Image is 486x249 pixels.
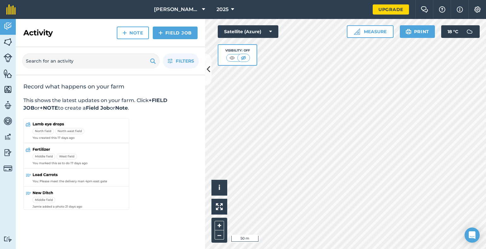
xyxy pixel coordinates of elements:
img: svg+xml;base64,PD94bWwgdmVyc2lvbj0iMS4wIiBlbmNvZGluZz0idXRmLTgiPz4KPCEtLSBHZW5lcmF0b3I6IEFkb2JlIE... [3,132,12,142]
img: svg+xml;base64,PD94bWwgdmVyc2lvbj0iMS4wIiBlbmNvZGluZz0idXRmLTgiPz4KPCEtLSBHZW5lcmF0b3I6IEFkb2JlIE... [463,25,476,38]
button: – [215,230,224,240]
button: + [215,221,224,230]
button: Satellite (Azure) [218,25,278,38]
img: svg+xml;base64,PHN2ZyB4bWxucz0iaHR0cDovL3d3dy53My5vcmcvMjAwMC9zdmciIHdpZHRoPSIxNCIgaGVpZ2h0PSIyNC... [158,29,163,37]
img: Ruler icon [354,28,360,35]
button: Measure [347,25,394,38]
img: svg+xml;base64,PD94bWwgdmVyc2lvbj0iMS4wIiBlbmNvZGluZz0idXRmLTgiPz4KPCEtLSBHZW5lcmF0b3I6IEFkb2JlIE... [3,164,12,173]
img: svg+xml;base64,PD94bWwgdmVyc2lvbj0iMS4wIiBlbmNvZGluZz0idXRmLTgiPz4KPCEtLSBHZW5lcmF0b3I6IEFkb2JlIE... [3,21,12,31]
img: svg+xml;base64,PHN2ZyB4bWxucz0iaHR0cDovL3d3dy53My5vcmcvMjAwMC9zdmciIHdpZHRoPSI1MCIgaGVpZ2h0PSI0MC... [240,55,247,61]
h2: Record what happens on your farm [23,83,198,90]
span: 18 ° C [447,25,458,38]
span: [PERSON_NAME] Farm [154,6,199,13]
img: Two speech bubbles overlapping with the left bubble in the forefront [421,6,428,13]
img: svg+xml;base64,PHN2ZyB4bWxucz0iaHR0cDovL3d3dy53My5vcmcvMjAwMC9zdmciIHdpZHRoPSI1NiIgaGVpZ2h0PSI2MC... [3,37,12,47]
button: Print [400,25,435,38]
strong: Field Job [86,105,110,111]
a: Field Job [153,27,198,39]
span: i [218,184,220,191]
img: A cog icon [474,6,481,13]
img: svg+xml;base64,PD94bWwgdmVyc2lvbj0iMS4wIiBlbmNvZGluZz0idXRmLTgiPz4KPCEtLSBHZW5lcmF0b3I6IEFkb2JlIE... [3,116,12,126]
img: svg+xml;base64,PHN2ZyB4bWxucz0iaHR0cDovL3d3dy53My5vcmcvMjAwMC9zdmciIHdpZHRoPSIxNCIgaGVpZ2h0PSIyNC... [122,29,127,37]
img: fieldmargin Logo [6,4,16,15]
input: Search for an activity [22,53,160,69]
img: svg+xml;base64,PHN2ZyB4bWxucz0iaHR0cDovL3d3dy53My5vcmcvMjAwMC9zdmciIHdpZHRoPSIxOSIgaGVpZ2h0PSIyNC... [406,28,412,35]
strong: Note [115,105,128,111]
span: Filters [176,58,194,64]
img: svg+xml;base64,PD94bWwgdmVyc2lvbj0iMS4wIiBlbmNvZGluZz0idXRmLTgiPz4KPCEtLSBHZW5lcmF0b3I6IEFkb2JlIE... [3,236,12,242]
span: 2025 [216,6,228,13]
p: This shows the latest updates on your farm. Click or to create a or . [23,97,198,112]
h2: Activity [23,28,53,38]
strong: +NOTE [40,105,58,111]
img: svg+xml;base64,PD94bWwgdmVyc2lvbj0iMS4wIiBlbmNvZGluZz0idXRmLTgiPz4KPCEtLSBHZW5lcmF0b3I6IEFkb2JlIE... [3,100,12,110]
div: Open Intercom Messenger [465,228,480,243]
button: i [211,180,227,196]
img: svg+xml;base64,PD94bWwgdmVyc2lvbj0iMS4wIiBlbmNvZGluZz0idXRmLTgiPz4KPCEtLSBHZW5lcmF0b3I6IEFkb2JlIE... [3,148,12,157]
img: svg+xml;base64,PD94bWwgdmVyc2lvbj0iMS4wIiBlbmNvZGluZz0idXRmLTgiPz4KPCEtLSBHZW5lcmF0b3I6IEFkb2JlIE... [3,53,12,62]
img: svg+xml;base64,PHN2ZyB4bWxucz0iaHR0cDovL3d3dy53My5vcmcvMjAwMC9zdmciIHdpZHRoPSIxOSIgaGVpZ2h0PSIyNC... [150,57,156,65]
button: 18 °C [441,25,480,38]
button: Filters [163,53,199,69]
img: svg+xml;base64,PHN2ZyB4bWxucz0iaHR0cDovL3d3dy53My5vcmcvMjAwMC9zdmciIHdpZHRoPSI1NiIgaGVpZ2h0PSI2MC... [3,69,12,78]
img: svg+xml;base64,PHN2ZyB4bWxucz0iaHR0cDovL3d3dy53My5vcmcvMjAwMC9zdmciIHdpZHRoPSI1NiIgaGVpZ2h0PSI2MC... [3,85,12,94]
a: Note [117,27,149,39]
div: Visibility: Off [225,48,250,53]
a: Upgrade [373,4,409,15]
img: A question mark icon [438,6,446,13]
img: svg+xml;base64,PHN2ZyB4bWxucz0iaHR0cDovL3d3dy53My5vcmcvMjAwMC9zdmciIHdpZHRoPSIxNyIgaGVpZ2h0PSIxNy... [457,6,463,13]
img: svg+xml;base64,PHN2ZyB4bWxucz0iaHR0cDovL3d3dy53My5vcmcvMjAwMC9zdmciIHdpZHRoPSI1MCIgaGVpZ2h0PSI0MC... [228,55,236,61]
img: Four arrows, one pointing top left, one top right, one bottom right and the last bottom left [216,203,223,210]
